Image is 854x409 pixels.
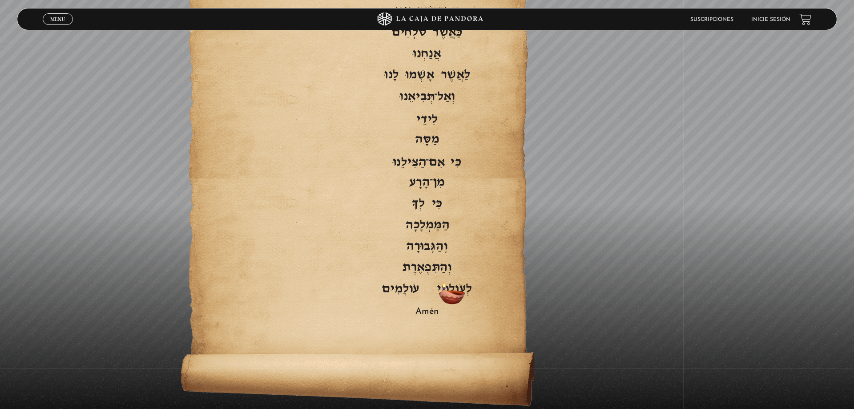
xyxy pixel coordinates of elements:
a: View your shopping cart [799,13,811,25]
span: Cerrar [48,24,68,30]
span: Amén [246,305,607,318]
a: Inicie sesión [751,17,790,22]
span: Menu [50,16,65,22]
a: Suscripciones [690,17,733,22]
